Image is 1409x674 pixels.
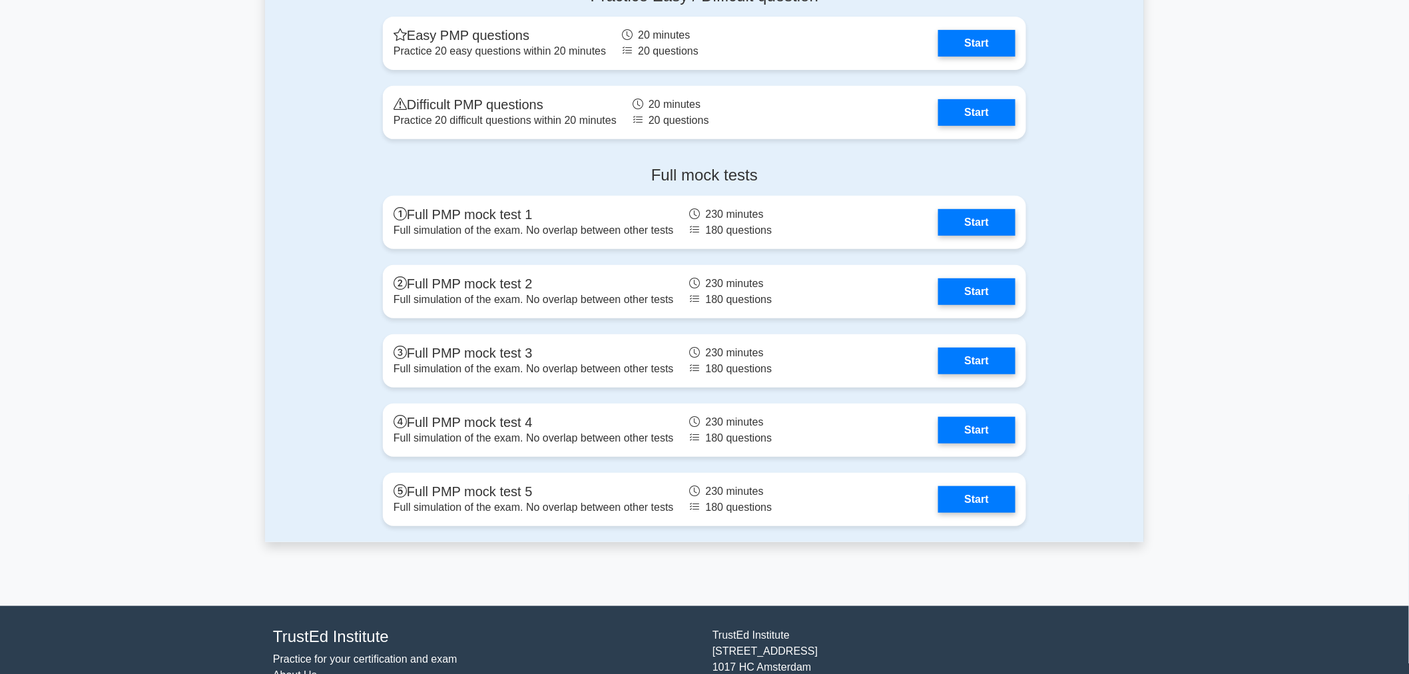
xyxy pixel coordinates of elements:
a: Start [938,486,1015,513]
a: Start [938,209,1015,236]
a: Start [938,417,1015,444]
h4: Full mock tests [383,166,1026,185]
a: Practice for your certification and exam [273,653,457,665]
a: Start [938,348,1015,374]
a: Start [938,99,1015,126]
a: Start [938,278,1015,305]
a: Start [938,30,1015,57]
h4: TrustEd Institute [273,627,697,647]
